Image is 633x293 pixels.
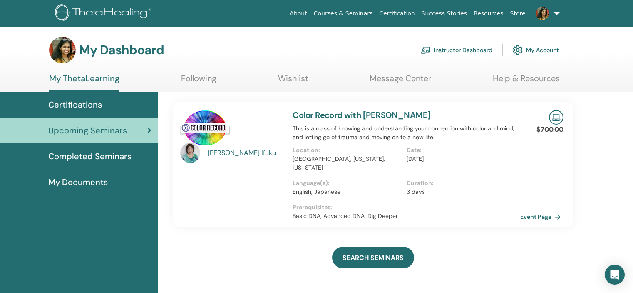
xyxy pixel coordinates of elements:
a: Message Center [370,73,431,90]
p: Location : [293,146,401,155]
a: Certification [376,6,418,21]
a: Color Record with [PERSON_NAME] [293,110,430,120]
span: SEARCH SEMINARS [343,253,404,262]
p: Prerequisites : [293,203,520,212]
img: default.jpg [180,143,200,163]
span: Certifications [48,98,102,111]
img: logo.png [55,4,154,23]
img: cog.svg [513,43,523,57]
span: My Documents [48,176,108,188]
a: Help & Resources [493,73,560,90]
img: chalkboard-teacher.svg [421,46,431,54]
a: Courses & Seminars [310,6,376,21]
h3: My Dashboard [79,43,164,58]
p: English, Japanese [293,188,401,196]
p: Language(s) : [293,179,401,188]
a: About [286,6,310,21]
a: [PERSON_NAME] Ifuku [208,148,285,158]
span: Upcoming Seminars [48,124,127,137]
a: Instructor Dashboard [421,41,492,59]
div: Open Intercom Messenger [605,265,625,285]
span: Completed Seminars [48,150,132,163]
p: 3 days [407,188,515,196]
p: $700.00 [536,125,563,135]
img: Live Online Seminar [549,110,563,125]
a: Event Page [520,210,564,223]
a: Store [507,6,529,21]
a: Wishlist [278,73,308,90]
p: Duration : [407,179,515,188]
img: default.jpg [536,7,549,20]
a: Resources [470,6,507,21]
p: Date : [407,146,515,155]
a: Success Stories [418,6,470,21]
a: SEARCH SEMINARS [332,247,414,268]
a: My Account [513,41,559,59]
p: [GEOGRAPHIC_DATA], [US_STATE], [US_STATE] [293,155,401,172]
a: My ThetaLearning [49,73,119,92]
a: Following [181,73,216,90]
p: This is a class of knowing and understanding your connection with color and mind, and letting go ... [293,124,520,142]
img: Color Record [180,110,230,145]
p: [DATE] [407,155,515,163]
p: Basic DNA, Advanced DNA, Dig Deeper [293,212,520,220]
img: default.jpg [49,37,76,63]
